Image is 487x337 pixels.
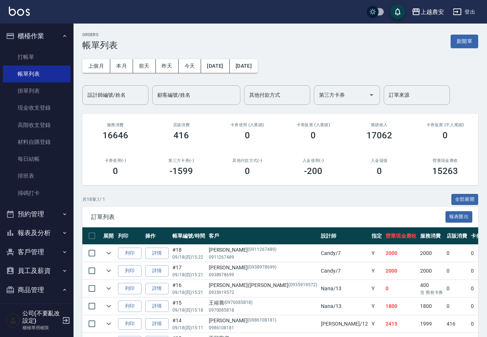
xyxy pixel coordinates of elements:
td: Candy /7 [319,245,370,262]
th: 店販消費 [445,227,469,245]
td: 2000 [418,262,445,280]
h2: 入金儲值 [355,158,404,163]
a: 詳情 [145,283,169,294]
td: 1800 [418,298,445,315]
a: 掛單列表 [3,82,71,99]
td: 400 [418,280,445,297]
th: 操作 [143,227,171,245]
a: 詳情 [145,318,169,330]
p: 0911267489 [209,254,317,260]
button: 客戶管理 [3,242,71,262]
td: Candy /7 [319,262,370,280]
button: 櫃檯作業 [3,26,71,46]
td: Y [370,245,384,262]
h2: 第三方卡券(-) [157,158,206,163]
button: [DATE] [230,59,258,73]
td: 2000 [418,245,445,262]
button: 列印 [118,248,142,259]
p: 共 18 筆, 1 / 1 [82,196,105,203]
a: 高階收支登錄 [3,117,71,134]
h2: 營業現金應收 [421,158,470,163]
button: save [390,4,405,19]
button: 列印 [118,265,142,277]
p: (0970085818) [224,299,253,307]
div: 上越農安 [420,7,444,17]
td: #18 [171,245,207,262]
h2: 卡券販賣 (不入業績) [421,123,470,127]
p: 0970085818 [209,307,317,313]
h2: 入金使用(-) [289,158,338,163]
p: 0986108181 [209,324,317,331]
div: 王褣喬 [209,299,317,307]
th: 帳單編號/時間 [171,227,207,245]
td: 0 [445,280,469,297]
td: 2000 [384,245,418,262]
p: (0938978699) [248,264,276,272]
button: 列印 [118,318,142,330]
a: 詳情 [145,301,169,312]
td: #16 [171,280,207,297]
th: 展開 [101,227,116,245]
button: 昨天 [156,59,179,73]
td: 0 [445,245,469,262]
a: 打帳單 [3,49,71,65]
td: #17 [171,262,207,280]
p: 09/18 (四) 15:11 [172,324,205,331]
th: 設計師 [319,227,370,245]
td: Y [370,315,384,333]
button: 列印 [118,283,142,294]
a: 材料自購登錄 [3,134,71,150]
td: 416 [445,315,469,333]
td: Nana /13 [319,298,370,315]
a: 報表匯出 [445,213,473,220]
h5: 公司(不要亂改設定) [22,310,60,324]
td: 1800 [384,298,418,315]
h3: 15263 [432,166,458,176]
td: 0 [445,262,469,280]
p: 0935919572 [209,289,317,296]
td: 0 [445,298,469,315]
img: Logo [9,7,30,16]
button: expand row [103,283,114,294]
h2: 卡券使用 (入業績) [223,123,272,127]
button: [DATE] [201,59,229,73]
button: 預約管理 [3,205,71,224]
button: expand row [103,301,114,312]
a: 掃碼打卡 [3,185,71,202]
h3: 0 [443,130,448,141]
button: 登出 [450,5,478,19]
p: (0911267489) [248,246,276,254]
p: (0935919572) [289,281,317,289]
a: 排班表 [3,167,71,184]
div: [PERSON_NAME] [209,246,317,254]
div: [PERSON_NAME] [209,264,317,272]
button: 今天 [179,59,201,73]
button: expand row [103,318,114,329]
a: 詳情 [145,248,169,259]
h3: 0 [113,166,118,176]
td: 1999 [418,315,445,333]
img: Person [6,313,21,328]
button: 報表及分析 [3,223,71,242]
h3: 服務消費 [91,123,140,127]
button: 上越農安 [409,4,447,19]
p: 09/18 (四) 15:22 [172,254,205,260]
button: expand row [103,248,114,259]
button: 全部展開 [451,194,479,205]
h3: 17062 [366,130,392,141]
h3: -200 [304,166,322,176]
p: 09/18 (四) 15:21 [172,272,205,278]
td: #14 [171,315,207,333]
h3: 16646 [103,130,128,141]
button: 報表匯出 [445,211,473,223]
td: #15 [171,298,207,315]
button: 員工及薪資 [3,261,71,280]
h3: 0 [245,166,250,176]
h2: 卡券使用(-) [91,158,140,163]
h2: ORDERS [82,32,118,37]
h3: 416 [173,130,189,141]
td: 2415 [384,315,418,333]
button: 上個月 [82,59,110,73]
p: 09/18 (四) 15:18 [172,307,205,313]
th: 指定 [370,227,384,245]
